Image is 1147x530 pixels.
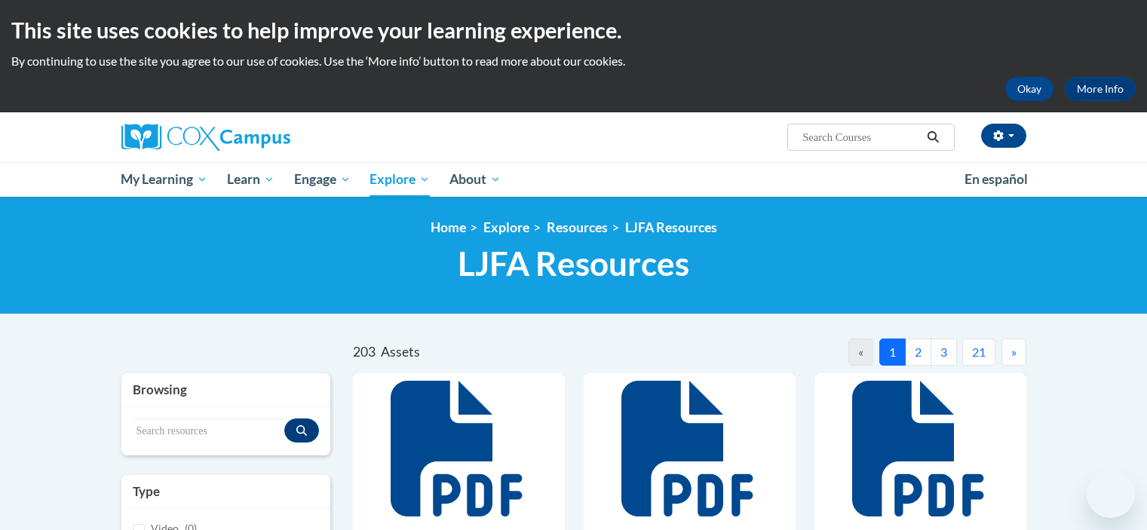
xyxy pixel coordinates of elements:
input: Search Courses [801,128,922,146]
button: 1 [879,339,906,366]
button: 2 [905,339,931,366]
img: Cox Campus [121,124,290,151]
span: About [449,170,501,188]
a: Resources [547,219,608,235]
button: Search resources [284,418,319,443]
span: Assets [381,344,420,360]
h3: Type [133,483,320,501]
nav: Pagination Navigation [689,339,1026,366]
button: Search [922,128,944,146]
a: LJFA Resources [625,219,717,235]
button: 21 [962,339,995,366]
iframe: Button to launch messaging window [1087,470,1135,518]
span: LJFA Resources [458,244,689,283]
a: About [440,162,511,197]
a: More Info [1065,77,1136,101]
button: Account Settings [981,124,1026,148]
p: By continuing to use the site you agree to our use of cookies. Use the ‘More info’ button to read... [11,53,1136,69]
span: 203 [353,344,376,360]
a: Cox Campus [121,124,408,151]
span: Explore [370,170,430,188]
h2: This site uses cookies to help improve your learning experience. [11,15,1136,45]
a: Home [431,219,466,235]
span: Engage [294,170,351,188]
button: Next [1001,339,1026,366]
button: 3 [931,339,957,366]
a: Engage [284,162,360,197]
span: My Learning [121,170,207,188]
span: » [1011,345,1017,359]
a: Learn [217,162,284,197]
a: My Learning [112,162,218,197]
a: Explore [483,219,529,235]
span: En español [965,171,1028,187]
input: Search resources [133,418,285,444]
div: Main menu [99,162,1049,197]
a: Explore [360,162,440,197]
a: En español [955,164,1038,195]
span: Learn [227,170,274,188]
button: Okay [1005,77,1053,101]
h3: Browsing [133,381,320,399]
